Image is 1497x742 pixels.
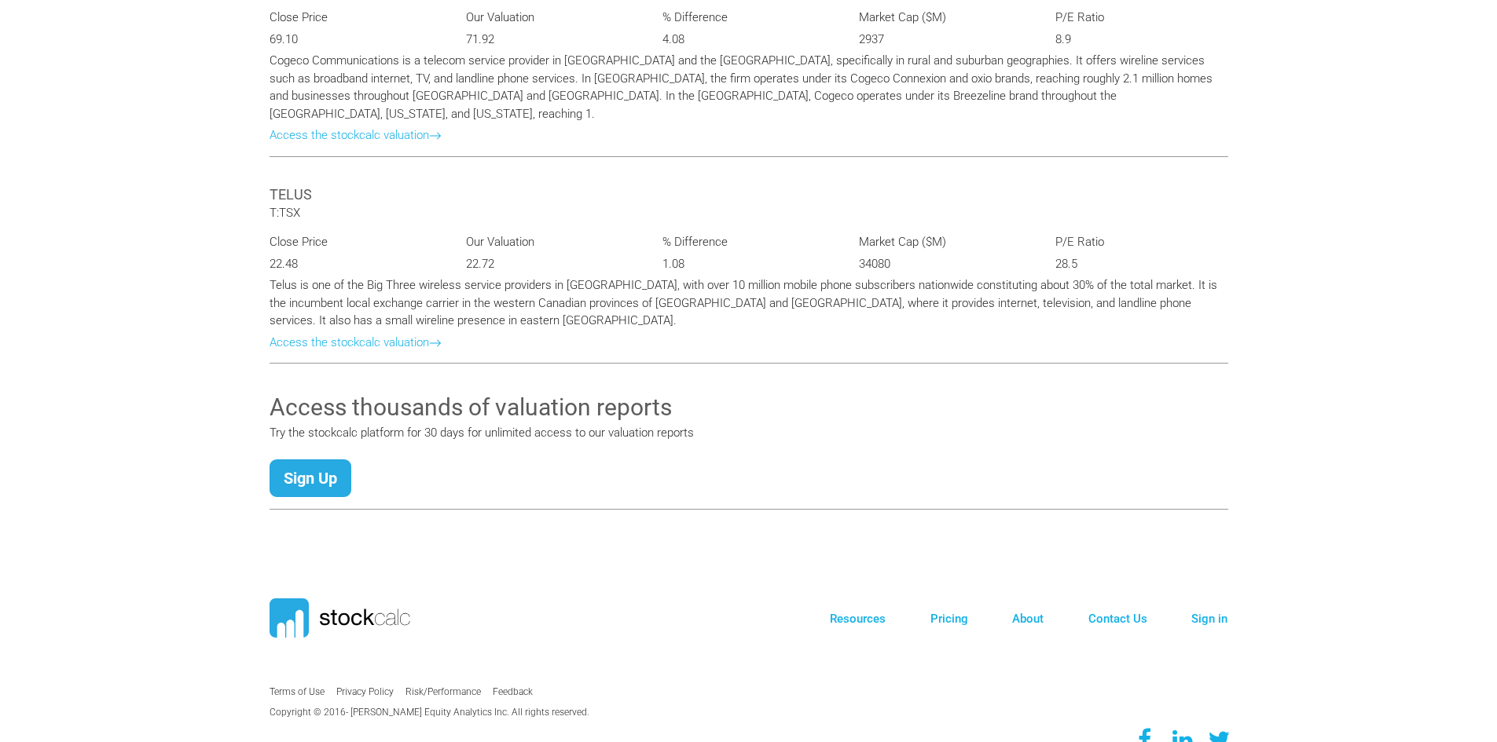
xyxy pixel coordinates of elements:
a: Access the stockcalc valuation [270,128,442,142]
a: Privacy Policy [336,686,394,697]
p: Close Price [270,233,442,251]
p: 8.9 [1055,31,1228,49]
h3: Access thousands of valuation reports [270,391,1228,424]
a: Pricing [930,612,968,626]
p: 34080 [859,255,1032,273]
p: Telus is one of the Big Three wireless service providers in [GEOGRAPHIC_DATA], with over 10 milli... [270,276,1228,330]
p: 1.08 [662,255,835,273]
p: Close Price [270,9,442,27]
p: 28.5 [1055,255,1228,273]
a: Access the stockcalc valuation [270,335,442,349]
p: Market Cap ($M) [859,233,1032,251]
p: P/E Ratio [1055,9,1228,27]
p: 69.10 [270,31,442,49]
a: Sign Up [270,459,351,497]
p: 22.72 [466,255,639,273]
p: % Difference [662,233,835,251]
p: 2937 [859,31,1032,49]
p: Copyright © 2016- [PERSON_NAME] Equity Analytics Inc. All rights reserved. [270,705,655,719]
p: % Difference [662,9,835,27]
p: P/E Ratio [1055,233,1228,251]
a: Contact Us [1088,612,1147,626]
a: Terms of Use [270,686,325,697]
span: T:TSX [270,206,300,220]
p: 4.08 [662,31,835,49]
a: About [1012,612,1044,626]
p: Our Valuation [466,9,639,27]
p: Our Valuation [466,233,639,251]
p: Market Cap ($M) [859,9,1032,27]
p: Try the stockcalc platform for 30 days for unlimited access to our valuation reports [270,424,1228,442]
p: Cogeco Communications is a telecom service provider in [GEOGRAPHIC_DATA] and the [GEOGRAPHIC_DATA... [270,52,1228,122]
p: 22.48 [270,255,442,273]
p: 71.92 [466,31,639,49]
a: Resources [830,612,886,626]
a: Feedback [493,686,533,697]
a: Sign in [1191,612,1227,626]
h3: TELUS [270,185,1228,204]
a: Risk/Performance [405,686,481,697]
